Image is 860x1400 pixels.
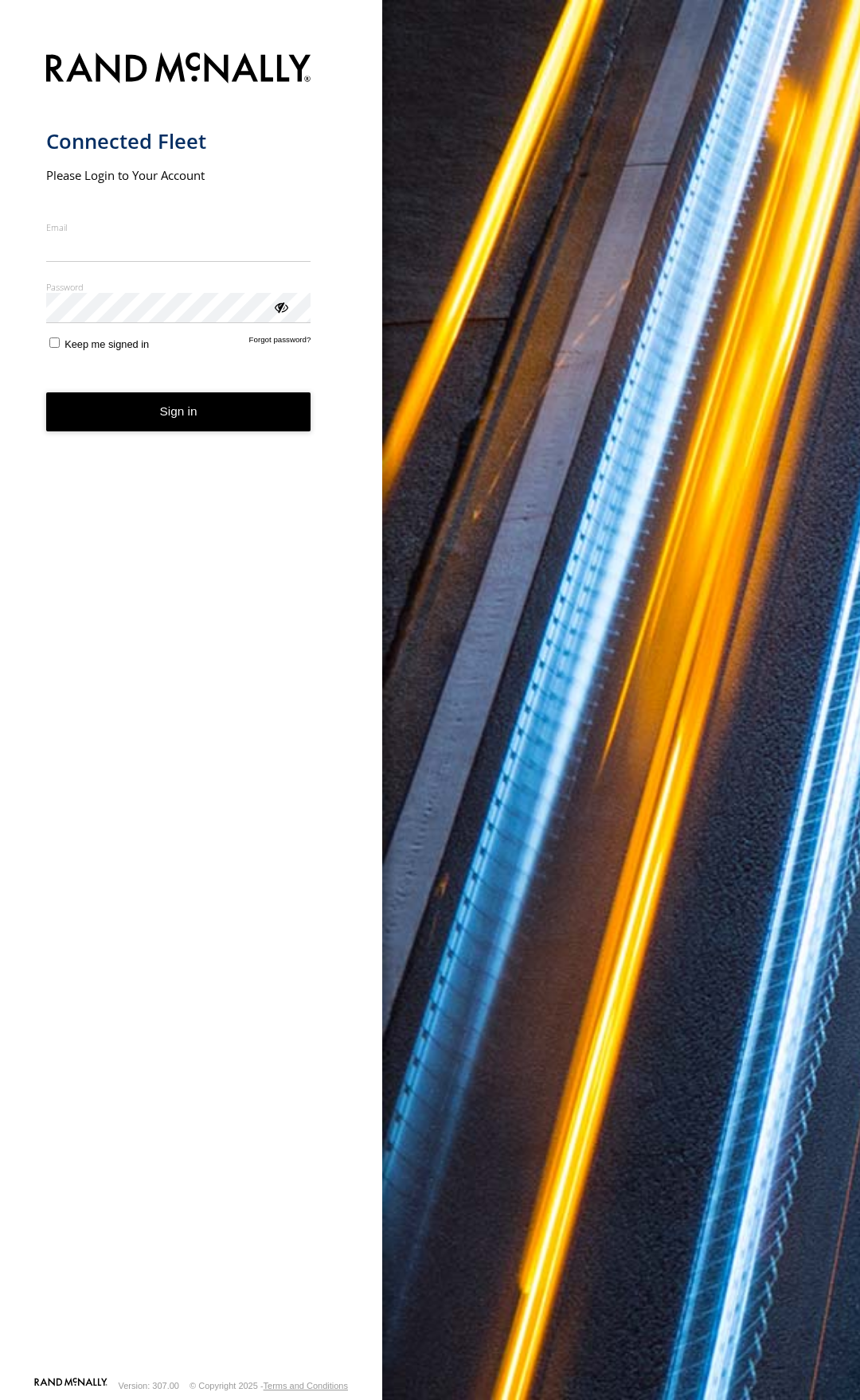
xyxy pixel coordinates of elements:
input: Keep me signed in [49,337,60,348]
a: Forgot password? [249,335,311,350]
h2: Please Login to Your Account [46,167,311,183]
img: Rand McNally [46,49,311,90]
a: Visit our Website [34,1378,107,1394]
div: © Copyright 2025 - [190,1381,348,1390]
label: Email [46,221,311,233]
form: main [46,43,337,1376]
span: Keep me signed in [64,338,149,350]
a: Terms and Conditions [264,1381,348,1390]
div: Version: 307.00 [119,1381,179,1390]
h1: Connected Fleet [46,128,311,154]
label: Password [46,281,311,293]
div: ViewPassword [272,298,288,314]
button: Sign in [46,392,311,431]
